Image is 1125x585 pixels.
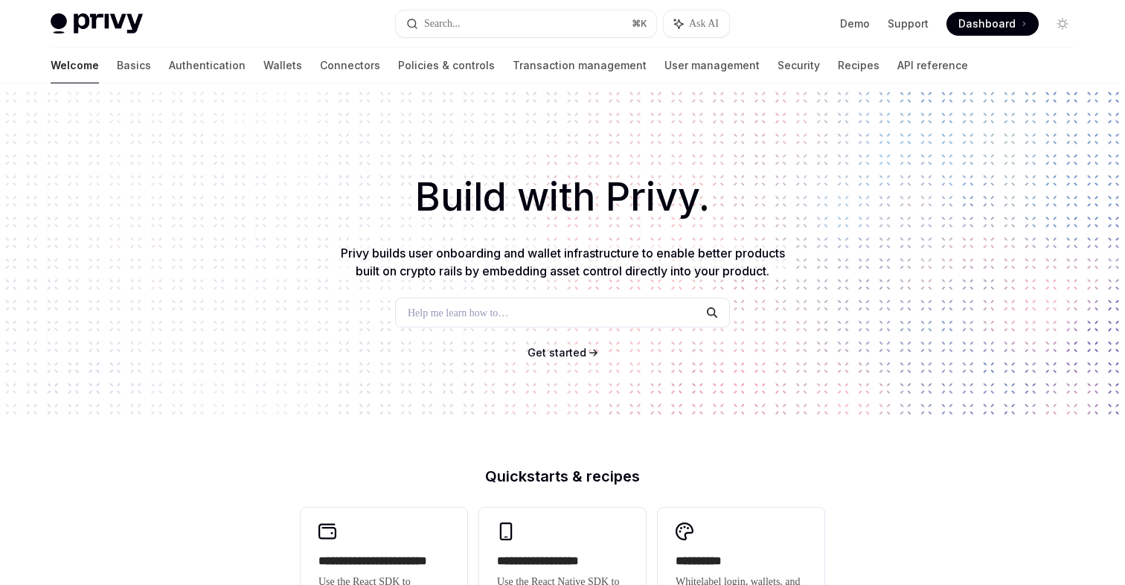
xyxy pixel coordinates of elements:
a: Policies & controls [398,48,495,83]
a: Dashboard [946,12,1039,36]
a: Get started [528,345,586,360]
button: Search...⌘K [396,10,656,37]
h2: Quickstarts & recipes [301,469,824,484]
span: Help me learn how to… [408,305,508,321]
h1: Build with Privy. [24,168,1101,226]
span: Get started [528,346,586,359]
span: Dashboard [958,16,1016,31]
a: Recipes [838,48,879,83]
a: Security [778,48,820,83]
button: Toggle dark mode [1051,12,1074,36]
a: Basics [117,48,151,83]
a: Wallets [263,48,302,83]
button: Ask AI [664,10,729,37]
img: light logo [51,13,143,34]
a: Transaction management [513,48,647,83]
span: Ask AI [689,16,719,31]
a: Support [888,16,929,31]
a: Demo [840,16,870,31]
a: API reference [897,48,968,83]
a: User management [664,48,760,83]
span: Privy builds user onboarding and wallet infrastructure to enable better products built on crypto ... [341,246,785,278]
span: ⌘ K [632,18,647,30]
div: Search... [424,15,461,33]
a: Welcome [51,48,99,83]
a: Authentication [169,48,246,83]
a: Connectors [320,48,380,83]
